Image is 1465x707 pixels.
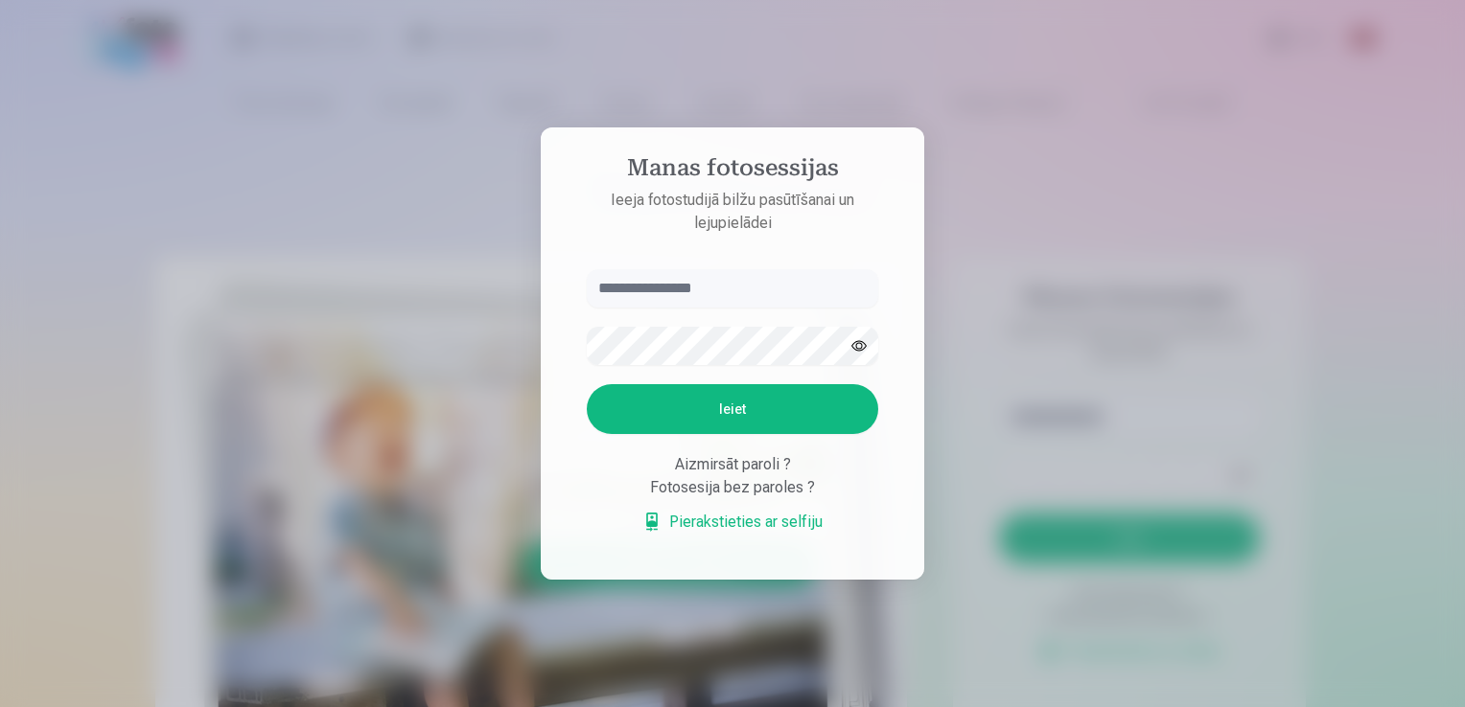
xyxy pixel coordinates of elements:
div: Aizmirsāt paroli ? [587,453,878,476]
p: Ieeja fotostudijā bilžu pasūtīšanai un lejupielādei [568,189,897,235]
a: Pierakstieties ar selfiju [642,511,823,534]
div: Fotosesija bez paroles ? [587,476,878,499]
h4: Manas fotosessijas [568,154,897,189]
button: Ieiet [587,384,878,434]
